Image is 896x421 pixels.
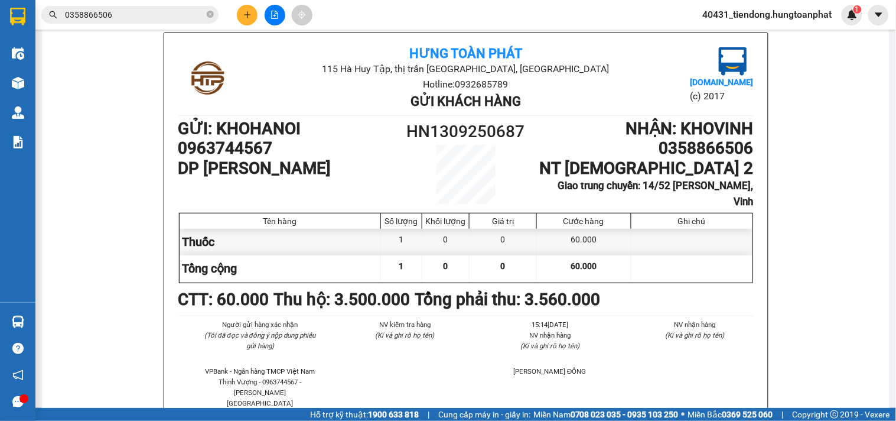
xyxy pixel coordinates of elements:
[274,290,410,309] b: Thu hộ: 3.500.000
[537,229,631,255] div: 60.000
[178,138,394,158] h1: 0963744567
[473,216,533,226] div: Giá trị
[501,261,506,271] span: 0
[571,261,597,271] span: 60.000
[415,290,601,309] b: Tổng phải thu: 3.560.000
[183,261,237,276] span: Tổng cộng
[634,216,750,226] div: Ghi chú
[12,136,24,148] img: solution-icon
[409,46,522,61] b: Hưng Toàn Phát
[492,330,609,341] li: NV nhận hàng
[12,106,24,119] img: warehouse-icon
[722,410,773,419] strong: 0369 525 060
[368,410,419,419] strong: 1900 633 818
[425,216,466,226] div: Khối lượng
[693,7,842,22] span: 40431_tiendong.hungtoanphat
[537,158,753,179] h1: NT [DEMOGRAPHIC_DATA] 2
[384,216,419,226] div: Số lượng
[178,119,301,138] b: GỬI : KHOHANOI
[207,9,214,21] span: close-circle
[874,9,884,20] span: caret-down
[274,77,657,92] li: Hotline: 0932685789
[690,77,753,87] b: [DOMAIN_NAME]
[540,216,627,226] div: Cước hàng
[626,119,754,138] b: NHẬN : KHOVINH
[180,229,382,255] div: Thuốc
[207,11,214,18] span: close-circle
[868,5,889,25] button: caret-down
[853,5,862,14] sup: 1
[399,261,404,271] span: 1
[666,331,725,339] i: (Kí và ghi rõ họ tên)
[428,408,429,421] span: |
[178,158,394,179] h1: DP [PERSON_NAME]
[265,5,285,25] button: file-add
[178,290,269,309] b: CTT : 60.000
[438,408,530,421] span: Cung cấp máy in - giấy in:
[492,319,609,330] li: 15:14[DATE]
[12,396,24,407] span: message
[444,261,448,271] span: 0
[682,412,685,417] span: ⚪️
[202,366,319,409] li: VPBank - Ngân hàng TMCP Việt Nam Thịnh Vượng - 0963744567 - [PERSON_NAME][GEOGRAPHIC_DATA]
[204,331,315,350] i: (Tôi đã đọc và đồng ý nộp dung phiếu gửi hàng)
[183,216,378,226] div: Tên hàng
[394,119,538,145] h1: HN1309250687
[410,94,521,109] b: Gửi khách hàng
[381,229,422,255] div: 1
[520,342,579,350] i: (Kí và ghi rõ họ tên)
[719,47,747,76] img: logo.jpg
[298,11,306,19] span: aim
[492,366,609,377] li: [PERSON_NAME] ĐỒNG
[237,5,258,25] button: plus
[537,138,753,158] h1: 0358866506
[847,9,858,20] img: icon-new-feature
[855,5,859,14] span: 1
[690,89,753,103] li: (c) 2017
[12,47,24,60] img: warehouse-icon
[558,180,754,208] b: Giao trung chuyển: 14/52 [PERSON_NAME], Vinh
[12,316,24,328] img: warehouse-icon
[637,319,754,330] li: NV nhận hàng
[376,331,435,339] i: (Kí và ghi rõ họ tên)
[533,408,679,421] span: Miền Nam
[274,61,657,76] li: 115 Hà Huy Tập, thị trấn [GEOGRAPHIC_DATA], [GEOGRAPHIC_DATA]
[310,408,419,421] span: Hỗ trợ kỹ thuật:
[49,11,57,19] span: search
[271,11,279,19] span: file-add
[243,11,252,19] span: plus
[178,47,237,106] img: logo.jpg
[65,8,204,21] input: Tìm tên, số ĐT hoặc mã đơn
[12,343,24,354] span: question-circle
[782,408,784,421] span: |
[830,410,839,419] span: copyright
[688,408,773,421] span: Miền Bắc
[202,319,319,330] li: Người gửi hàng xác nhận
[10,8,25,25] img: logo-vxr
[422,229,470,255] div: 0
[571,410,679,419] strong: 0708 023 035 - 0935 103 250
[470,229,537,255] div: 0
[12,370,24,381] span: notification
[12,77,24,89] img: warehouse-icon
[292,5,312,25] button: aim
[347,319,464,330] li: NV kiểm tra hàng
